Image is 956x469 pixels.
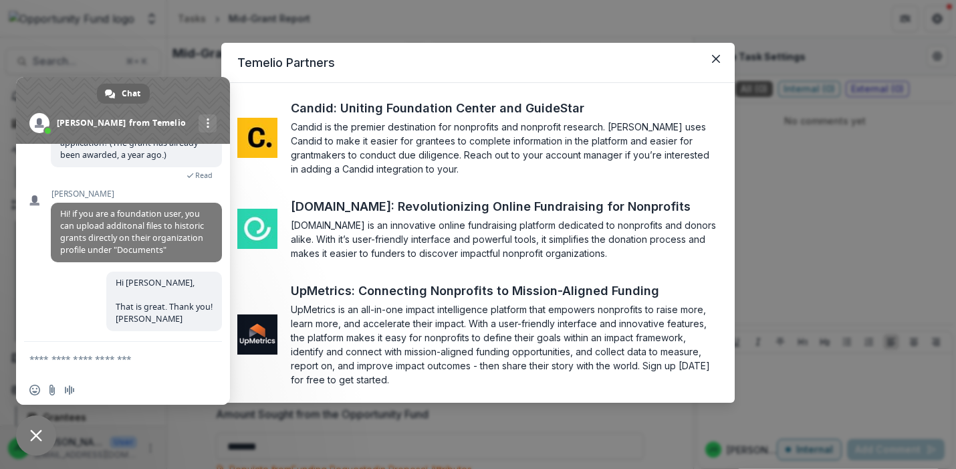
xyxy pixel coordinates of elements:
[705,48,727,70] button: Close
[199,114,217,132] div: More channels
[237,209,277,249] img: me
[116,277,213,324] span: Hi [PERSON_NAME], That is great. Thank you! [PERSON_NAME]
[60,208,204,256] span: Hi! if you are a foundation user, you can upload additonal files to historic grants directly on t...
[291,197,715,215] a: [DOMAIN_NAME]: Revolutionizing Online Fundraising for Nonprofits
[291,99,609,117] a: Candid: Uniting Foundation Center and GuideStar
[237,118,277,158] img: me
[291,120,719,176] section: Candid is the premier destination for nonprofits and nonprofit research. [PERSON_NAME] uses Candi...
[29,353,187,365] textarea: Compose your message...
[291,282,684,300] a: UpMetrics: Connecting Nonprofits to Mission-Aligned Funding
[29,385,40,395] span: Insert an emoji
[291,302,719,387] section: UpMetrics is an all-in-one impact intelligence platform that empowers nonprofits to raise more, l...
[195,171,213,180] span: Read
[97,84,150,104] div: Chat
[221,43,735,83] header: Temelio Partners
[16,415,56,456] div: Close chat
[122,84,140,104] span: Chat
[47,385,57,395] span: Send a file
[51,189,222,199] span: [PERSON_NAME]
[291,218,719,260] section: [DOMAIN_NAME] is an innovative online fundraising platform dedicated to nonprofits and donors ali...
[64,385,75,395] span: Audio message
[237,314,277,355] img: me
